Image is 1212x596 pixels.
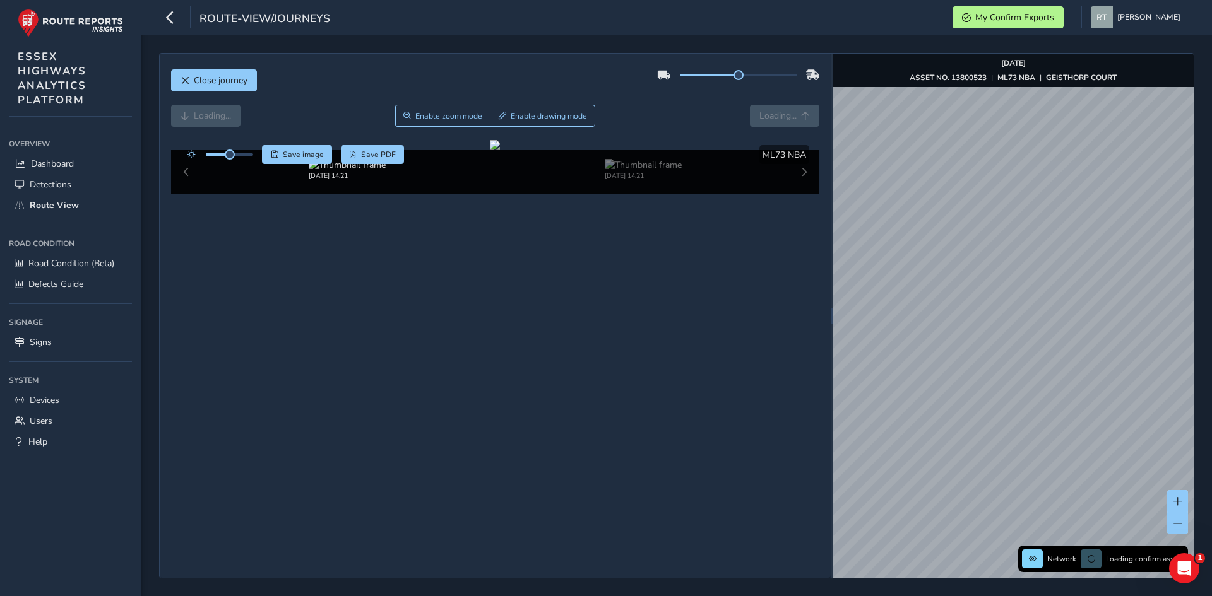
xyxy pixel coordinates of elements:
[1106,554,1184,564] span: Loading confirm assets
[9,411,132,431] a: Users
[415,111,482,121] span: Enable zoom mode
[30,199,79,211] span: Route View
[309,159,386,171] img: Thumbnail frame
[171,69,257,91] button: Close journey
[9,371,132,390] div: System
[199,11,330,28] span: route-view/journeys
[309,171,386,180] div: [DATE] 14:21
[1047,554,1076,564] span: Network
[9,134,132,153] div: Overview
[341,145,405,164] button: PDF
[28,278,83,290] span: Defects Guide
[194,74,247,86] span: Close journey
[953,6,1064,28] button: My Confirm Exports
[1091,6,1185,28] button: [PERSON_NAME]
[511,111,587,121] span: Enable drawing mode
[18,9,123,37] img: rr logo
[9,390,132,411] a: Devices
[1091,6,1113,28] img: diamond-layout
[910,73,987,83] strong: ASSET NO. 13800523
[975,11,1054,23] span: My Confirm Exports
[9,431,132,452] a: Help
[605,159,682,171] img: Thumbnail frame
[9,195,132,216] a: Route View
[28,257,114,269] span: Road Condition (Beta)
[1001,58,1026,68] strong: [DATE]
[9,153,132,174] a: Dashboard
[9,332,132,353] a: Signs
[28,436,47,448] span: Help
[1046,73,1117,83] strong: GEISTHORP COURT
[18,49,86,107] span: ESSEX HIGHWAYS ANALYTICS PLATFORM
[262,145,332,164] button: Save
[9,234,132,253] div: Road Condition
[30,415,52,427] span: Users
[395,105,490,127] button: Zoom
[31,158,74,170] span: Dashboard
[9,313,132,332] div: Signage
[9,253,132,274] a: Road Condition (Beta)
[490,105,595,127] button: Draw
[1195,553,1205,563] span: 1
[1169,553,1199,583] iframe: Intercom live chat
[997,73,1035,83] strong: ML73 NBA
[361,149,396,160] span: Save PDF
[9,274,132,295] a: Defects Guide
[1117,6,1180,28] span: [PERSON_NAME]
[30,336,52,348] span: Signs
[910,73,1117,83] div: | |
[9,174,132,195] a: Detections
[283,149,324,160] span: Save image
[30,394,59,406] span: Devices
[605,171,682,180] div: [DATE] 14:21
[763,149,806,161] span: ML73 NBA
[30,178,71,190] span: Detections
